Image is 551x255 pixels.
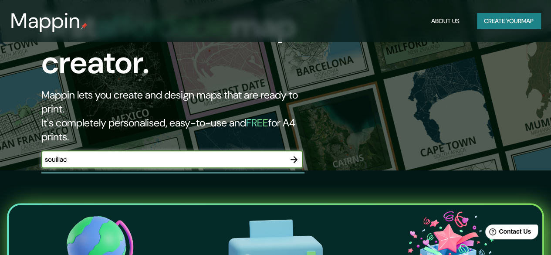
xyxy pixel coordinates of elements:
[10,9,81,33] h3: Mappin
[41,154,285,164] input: Choose your favourite place
[477,13,541,29] button: Create yourmap
[41,88,317,144] h2: Mappin lets you create and design maps that are ready to print. It's completely personalised, eas...
[246,116,268,129] h5: FREE
[473,221,541,245] iframe: Help widget launcher
[428,13,463,29] button: About Us
[81,23,88,30] img: mappin-pin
